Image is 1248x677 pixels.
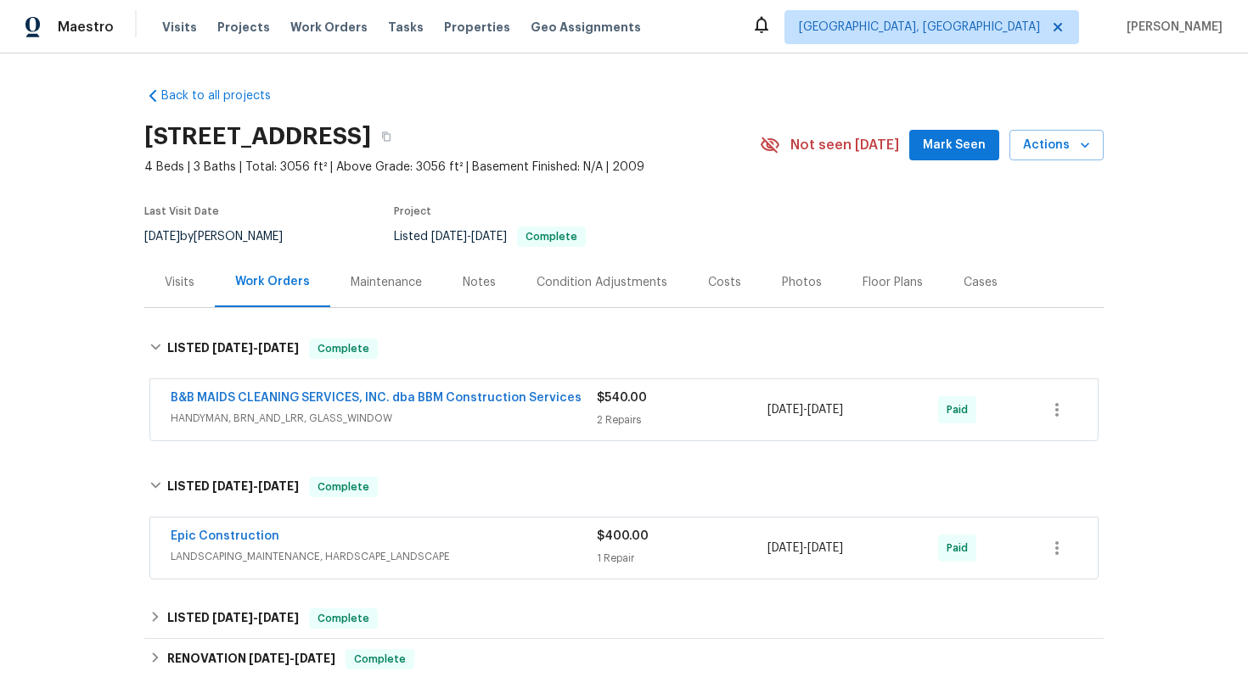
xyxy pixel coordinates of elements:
[799,19,1040,36] span: [GEOGRAPHIC_DATA], [GEOGRAPHIC_DATA]
[531,19,641,36] span: Geo Assignments
[58,19,114,36] span: Maestro
[167,608,299,629] h6: LISTED
[171,548,597,565] span: LANDSCAPING_MAINTENANCE, HARDSCAPE_LANDSCAPE
[782,274,822,291] div: Photos
[144,460,1104,514] div: LISTED [DATE]-[DATE]Complete
[964,274,998,291] div: Cases
[394,206,431,216] span: Project
[165,274,194,291] div: Visits
[258,612,299,624] span: [DATE]
[1009,130,1104,161] button: Actions
[431,231,507,243] span: -
[909,130,999,161] button: Mark Seen
[167,649,335,669] h6: RENOVATION
[394,231,586,243] span: Listed
[807,542,843,554] span: [DATE]
[311,478,376,495] span: Complete
[212,342,253,354] span: [DATE]
[597,530,649,542] span: $400.00
[171,392,582,404] a: B&B MAIDS CLEANING SERVICES, INC. dba BBM Construction Services
[144,87,307,104] a: Back to all projects
[290,19,368,36] span: Work Orders
[144,231,180,243] span: [DATE]
[171,530,279,542] a: Epic Construction
[212,480,299,492] span: -
[947,540,975,557] span: Paid
[258,480,299,492] span: [DATE]
[790,137,899,154] span: Not seen [DATE]
[212,612,253,624] span: [DATE]
[767,542,803,554] span: [DATE]
[171,410,597,427] span: HANDYMAN, BRN_AND_LRR, GLASS_WINDOW
[167,477,299,497] h6: LISTED
[767,401,843,418] span: -
[249,652,290,664] span: [DATE]
[371,121,402,152] button: Copy Address
[863,274,923,291] div: Floor Plans
[597,411,767,428] div: 2 Repairs
[923,135,986,156] span: Mark Seen
[767,404,803,416] span: [DATE]
[597,392,647,404] span: $540.00
[431,231,467,243] span: [DATE]
[537,274,667,291] div: Condition Adjustments
[388,21,424,33] span: Tasks
[212,612,299,624] span: -
[249,652,335,664] span: -
[212,480,253,492] span: [DATE]
[162,19,197,36] span: Visits
[212,342,299,354] span: -
[463,274,496,291] div: Notes
[947,401,975,418] span: Paid
[311,340,376,357] span: Complete
[519,232,584,242] span: Complete
[235,273,310,290] div: Work Orders
[347,651,413,668] span: Complete
[258,342,299,354] span: [DATE]
[708,274,741,291] div: Costs
[807,404,843,416] span: [DATE]
[144,227,303,247] div: by [PERSON_NAME]
[144,598,1104,639] div: LISTED [DATE]-[DATE]Complete
[1023,135,1090,156] span: Actions
[767,540,843,557] span: -
[217,19,270,36] span: Projects
[444,19,510,36] span: Properties
[1120,19,1223,36] span: [PERSON_NAME]
[351,274,422,291] div: Maintenance
[471,231,507,243] span: [DATE]
[144,159,760,176] span: 4 Beds | 3 Baths | Total: 3056 ft² | Above Grade: 3056 ft² | Basement Finished: N/A | 2009
[167,338,299,359] h6: LISTED
[295,652,335,664] span: [DATE]
[144,206,219,216] span: Last Visit Date
[144,322,1104,376] div: LISTED [DATE]-[DATE]Complete
[597,550,767,567] div: 1 Repair
[144,128,371,145] h2: [STREET_ADDRESS]
[311,610,376,627] span: Complete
